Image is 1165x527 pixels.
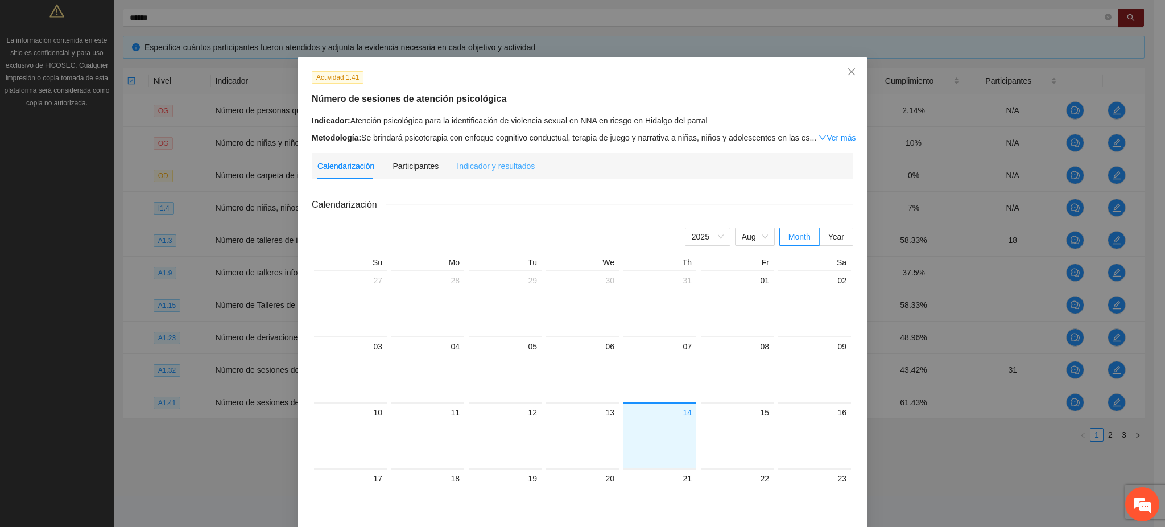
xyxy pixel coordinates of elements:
[783,406,846,419] div: 16
[699,270,776,336] td: 2025-08-01
[621,402,699,468] td: 2025-08-14
[389,257,466,270] th: Mo
[396,274,460,287] div: 28
[319,472,382,485] div: 17
[312,131,853,144] div: Se brindará psicoterapia con enfoque cognitivo conductual, terapia de juego y narrativa a niñas, ...
[705,406,769,419] div: 15
[312,270,389,336] td: 2025-07-27
[776,336,853,402] td: 2025-08-09
[393,160,439,172] div: Participantes
[544,270,621,336] td: 2025-07-30
[621,257,699,270] th: Th
[187,6,214,33] div: Minimizar ventana de chat en vivo
[473,472,537,485] div: 19
[457,160,535,172] div: Indicador y resultados
[466,402,544,468] td: 2025-08-12
[628,340,692,353] div: 07
[628,274,692,287] div: 31
[396,472,460,485] div: 18
[466,270,544,336] td: 2025-07-29
[810,133,817,142] span: ...
[312,402,389,468] td: 2025-08-10
[836,57,867,88] button: Close
[551,406,614,419] div: 13
[466,257,544,270] th: Tu
[312,114,853,127] div: Atención psicológica para la identificación de violencia sexual en NNA en riesgo en Hidalgo del p...
[312,257,389,270] th: Su
[317,160,374,172] div: Calendarización
[66,152,157,267] span: Estamos en línea.
[312,71,363,84] span: Actividad 1.41
[59,58,191,73] div: Chatee con nosotros ahora
[783,472,846,485] div: 23
[473,406,537,419] div: 12
[705,274,769,287] div: 01
[396,340,460,353] div: 04
[628,406,692,419] div: 14
[319,274,382,287] div: 27
[319,406,382,419] div: 10
[389,336,466,402] td: 2025-08-04
[312,197,386,212] span: Calendarización
[312,133,361,142] strong: Metodología:
[819,133,856,142] a: Expand
[473,340,537,353] div: 05
[783,274,846,287] div: 02
[628,472,692,485] div: 21
[466,336,544,402] td: 2025-08-05
[705,340,769,353] div: 08
[312,92,853,106] h5: Número de sesiones de atención psicológica
[544,336,621,402] td: 2025-08-06
[705,472,769,485] div: 22
[776,270,853,336] td: 2025-08-02
[6,311,217,351] textarea: Escriba su mensaje y pulse “Intro”
[776,402,853,468] td: 2025-08-16
[396,406,460,419] div: 11
[551,274,614,287] div: 30
[621,270,699,336] td: 2025-07-31
[742,228,768,245] span: Aug
[699,402,776,468] td: 2025-08-15
[551,472,614,485] div: 20
[389,270,466,336] td: 2025-07-28
[692,228,724,245] span: 2025
[312,116,350,125] strong: Indicador:
[776,257,853,270] th: Sa
[544,402,621,468] td: 2025-08-13
[788,232,811,241] span: Month
[699,257,776,270] th: Fr
[389,402,466,468] td: 2025-08-11
[312,336,389,402] td: 2025-08-03
[544,257,621,270] th: We
[847,67,856,76] span: close
[551,340,614,353] div: 06
[473,274,537,287] div: 29
[319,340,382,353] div: 03
[699,336,776,402] td: 2025-08-08
[819,134,827,142] span: down
[783,340,846,353] div: 09
[621,336,699,402] td: 2025-08-07
[828,232,844,241] span: Year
